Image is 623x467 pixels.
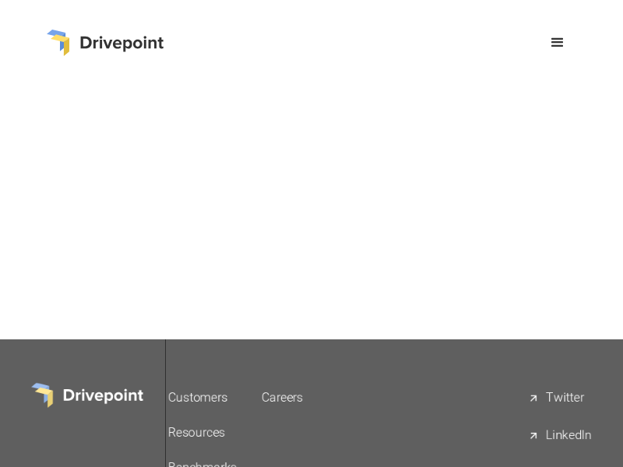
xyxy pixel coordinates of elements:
a: Resources [168,418,237,447]
iframe: Termly Policy [28,156,595,273]
div: menu [539,24,576,61]
a: Customers [168,383,237,412]
div: Twitter [546,389,584,408]
div: LinkedIn [546,427,592,445]
a: home [47,30,164,55]
a: LinkedIn [527,420,592,451]
a: Twitter [527,383,592,414]
a: Careers [262,383,303,412]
